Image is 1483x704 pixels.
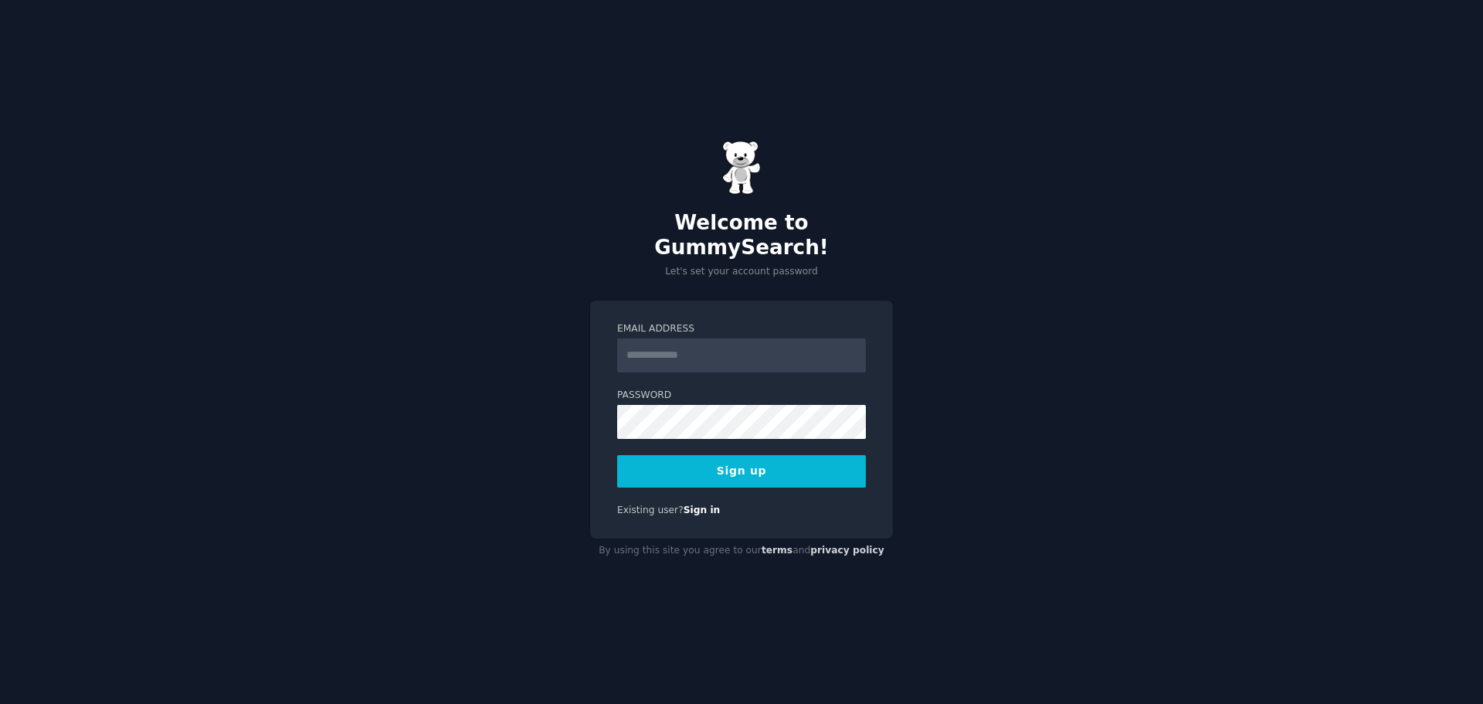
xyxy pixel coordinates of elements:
[762,545,792,556] a: terms
[590,539,893,563] div: By using this site you agree to our and
[617,455,866,488] button: Sign up
[617,322,866,336] label: Email Address
[617,505,684,515] span: Existing user?
[590,211,893,260] h2: Welcome to GummySearch!
[810,545,884,556] a: privacy policy
[617,389,866,403] label: Password
[684,505,721,515] a: Sign in
[590,265,893,279] p: Let's set your account password
[722,141,761,195] img: Gummy Bear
